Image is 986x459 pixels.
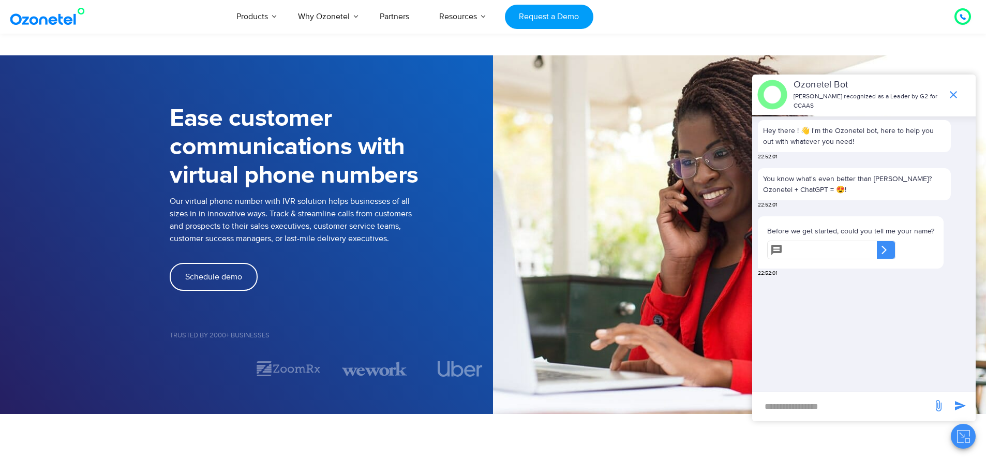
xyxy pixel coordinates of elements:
span: Schedule demo [185,273,242,281]
div: 3 / 7 [342,360,407,378]
p: Our virtual phone number with IVR solution helps businesses of all sizes in in innovative ways. T... [170,195,493,245]
img: uber.svg [438,361,483,377]
img: zoomrx.svg [256,360,321,378]
a: Schedule demo [170,263,258,291]
img: header [757,80,787,110]
p: [PERSON_NAME] recognized as a Leader by G2 for CCAAS [794,92,942,111]
span: send message [928,395,949,416]
p: You know what's even better than [PERSON_NAME]? Ozonetel + ChatGPT = 😍! [763,173,946,195]
span: 22:52:01 [758,201,777,209]
div: 4 / 7 [428,361,493,377]
div: new-msg-input [757,397,927,416]
div: 1 / 7 [170,363,235,375]
span: 22:52:01 [758,270,777,277]
p: Ozonetel Bot [794,78,942,92]
img: wework.svg [342,360,407,378]
span: send message [950,395,970,416]
h1: Ease customer communications with virtual phone numbers [170,105,493,190]
a: Request a Demo [505,5,593,29]
p: Hey there ! 👋 I'm the Ozonetel bot, here to help you out with whatever you need! [763,125,946,147]
button: Close chat [951,424,976,449]
h5: Trusted by 2000+ Businesses [170,332,493,339]
span: end chat or minimize [943,84,964,105]
div: 2 / 7 [256,360,321,378]
p: Before we get started, could you tell me your name? [767,226,934,236]
span: 22:52:01 [758,153,777,161]
div: Image Carousel [170,360,493,378]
